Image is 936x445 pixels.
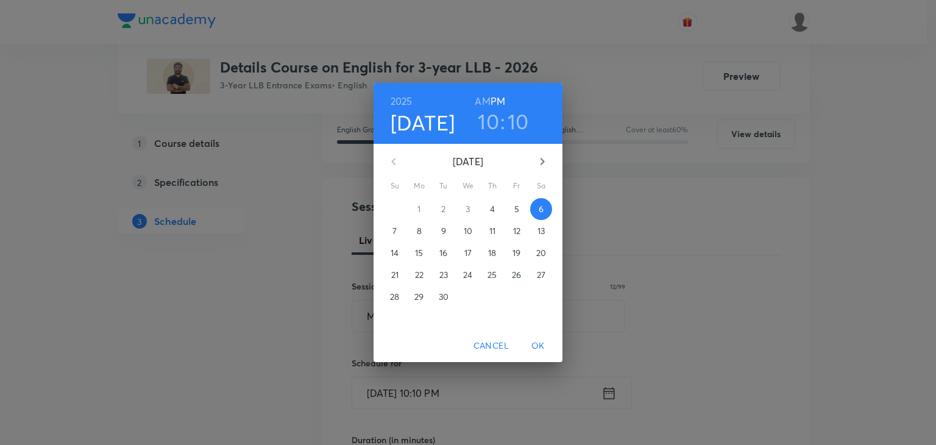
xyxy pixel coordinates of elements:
[523,338,553,354] span: OK
[414,291,424,303] p: 29
[433,242,455,264] button: 16
[487,269,497,281] p: 25
[457,264,479,286] button: 24
[433,286,455,308] button: 30
[513,225,520,237] p: 12
[457,242,479,264] button: 17
[384,242,406,264] button: 14
[433,264,455,286] button: 23
[384,264,406,286] button: 21
[464,247,472,259] p: 17
[539,203,544,215] p: 6
[506,242,528,264] button: 19
[489,225,495,237] p: 11
[530,264,552,286] button: 27
[408,242,430,264] button: 15
[457,180,479,192] span: We
[488,247,496,259] p: 18
[512,269,521,281] p: 26
[408,154,528,169] p: [DATE]
[408,286,430,308] button: 29
[384,220,406,242] button: 7
[469,335,514,357] button: Cancel
[530,242,552,264] button: 20
[433,220,455,242] button: 9
[384,180,406,192] span: Su
[491,93,505,110] button: PM
[475,93,490,110] button: AM
[415,269,424,281] p: 22
[463,269,472,281] p: 24
[506,180,528,192] span: Fr
[391,247,399,259] p: 14
[508,109,529,134] button: 10
[433,180,455,192] span: Tu
[537,269,545,281] p: 27
[481,180,503,192] span: Th
[490,203,495,215] p: 4
[530,220,552,242] button: 13
[512,247,520,259] p: 19
[441,225,446,237] p: 9
[417,225,422,237] p: 8
[506,220,528,242] button: 12
[391,269,399,281] p: 21
[481,242,503,264] button: 18
[390,291,399,303] p: 28
[408,264,430,286] button: 22
[439,269,448,281] p: 23
[519,335,558,357] button: OK
[514,203,519,215] p: 5
[439,247,447,259] p: 16
[384,286,406,308] button: 28
[464,225,472,237] p: 10
[391,110,455,135] button: [DATE]
[408,180,430,192] span: Mo
[478,109,499,134] button: 10
[392,225,397,237] p: 7
[457,220,479,242] button: 10
[481,220,503,242] button: 11
[408,220,430,242] button: 8
[439,291,448,303] p: 30
[481,264,503,286] button: 25
[506,264,528,286] button: 26
[530,198,552,220] button: 6
[415,247,423,259] p: 15
[537,225,545,237] p: 13
[500,109,505,134] h3: :
[530,180,552,192] span: Sa
[481,198,503,220] button: 4
[536,247,546,259] p: 20
[391,93,413,110] button: 2025
[473,338,509,354] span: Cancel
[506,198,528,220] button: 5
